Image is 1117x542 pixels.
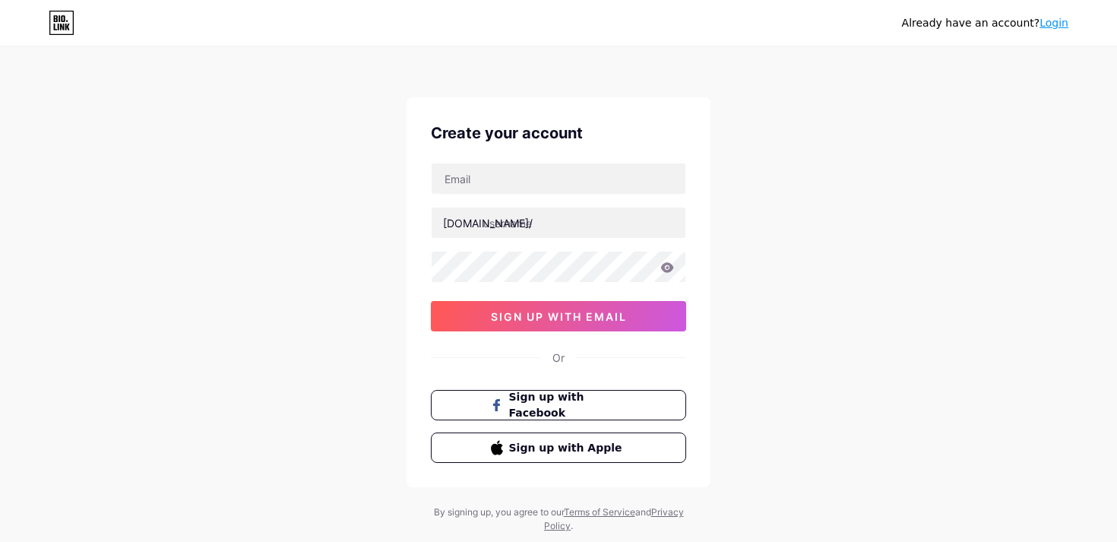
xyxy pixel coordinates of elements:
[431,122,686,144] div: Create your account
[431,390,686,420] button: Sign up with Facebook
[443,215,533,231] div: [DOMAIN_NAME]/
[564,506,635,518] a: Terms of Service
[431,301,686,331] button: sign up with email
[509,440,627,456] span: Sign up with Apple
[432,208,685,238] input: username
[432,163,685,194] input: Email
[491,310,627,323] span: sign up with email
[552,350,565,366] div: Or
[1039,17,1068,29] a: Login
[902,15,1068,31] div: Already have an account?
[509,389,627,421] span: Sign up with Facebook
[429,506,688,533] div: By signing up, you agree to our and .
[431,433,686,463] button: Sign up with Apple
